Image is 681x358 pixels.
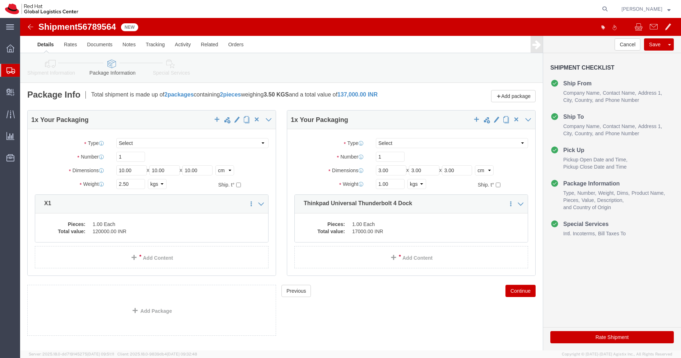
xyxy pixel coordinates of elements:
iframe: FS Legacy Container [20,18,681,350]
span: [DATE] 09:32:48 [167,352,197,356]
button: [PERSON_NAME] [621,5,671,13]
span: Nilesh Shinde [621,5,662,13]
span: Client: 2025.18.0-9839db4 [117,352,197,356]
img: logo [5,4,78,14]
span: Copyright © [DATE]-[DATE] Agistix Inc., All Rights Reserved [562,351,672,357]
span: [DATE] 09:51:11 [87,352,114,356]
span: Server: 2025.18.0-dd719145275 [29,352,114,356]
